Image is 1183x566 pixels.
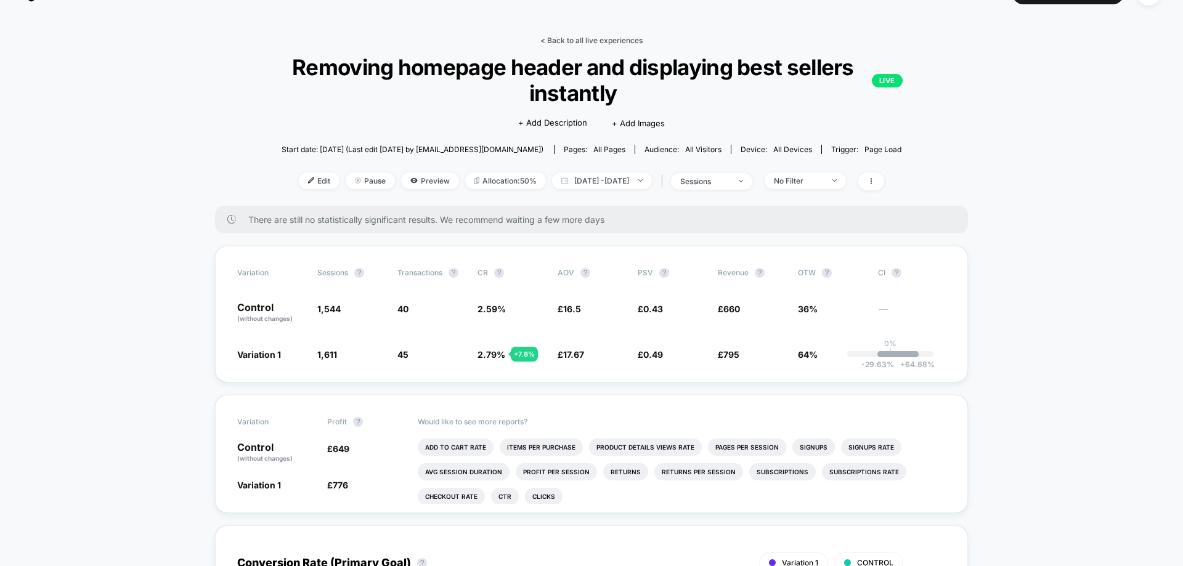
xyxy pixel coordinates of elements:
[317,268,348,277] span: Sessions
[248,214,943,225] span: There are still no statistically significant results. We recommend waiting a few more days
[864,145,901,154] span: Page Load
[832,179,837,182] img: end
[525,488,563,505] li: Clicks
[841,439,901,456] li: Signups Rate
[749,463,816,480] li: Subscriptions
[580,268,590,278] button: ?
[831,145,901,154] div: Trigger:
[889,348,892,357] p: |
[317,304,341,314] span: 1,544
[397,349,409,360] span: 45
[478,268,488,277] span: CR
[491,488,519,505] li: Ctr
[558,349,584,360] span: £
[518,117,587,129] span: + Add Description
[894,360,935,369] span: 64.68 %
[685,145,722,154] span: All Visitors
[798,268,866,278] span: OTW
[346,172,395,189] span: Pause
[798,304,818,314] span: 36%
[739,180,743,182] img: end
[892,268,901,278] button: ?
[237,302,305,323] p: Control
[237,480,281,490] span: Variation 1
[861,360,894,369] span: -29.63 %
[718,268,749,277] span: Revenue
[822,463,906,480] li: Subscriptions Rate
[474,177,479,184] img: rebalance
[237,417,305,427] span: Variation
[643,349,663,360] span: 0.49
[418,439,494,456] li: Add To Cart Rate
[774,176,823,185] div: No Filter
[659,268,669,278] button: ?
[603,463,648,480] li: Returns
[401,172,459,189] span: Preview
[564,145,625,154] div: Pages:
[563,304,581,314] span: 16.5
[353,417,363,427] button: ?
[878,305,946,323] span: ---
[773,145,812,154] span: all devices
[516,463,597,480] li: Profit Per Session
[643,304,663,314] span: 0.43
[540,36,643,45] a: < Back to all live experiences
[561,177,568,184] img: calendar
[644,145,722,154] div: Audience:
[333,480,348,490] span: 776
[593,145,625,154] span: all pages
[355,177,361,184] img: end
[282,145,543,154] span: Start date: [DATE] (Last edit [DATE] by [EMAIL_ADDRESS][DOMAIN_NAME])
[449,268,458,278] button: ?
[465,172,546,189] span: Allocation: 50%
[708,439,786,456] li: Pages Per Session
[878,268,946,278] span: CI
[418,488,485,505] li: Checkout Rate
[317,349,337,360] span: 1,611
[718,304,740,314] span: £
[237,455,293,462] span: (without changes)
[418,417,946,426] p: Would like to see more reports?
[333,443,349,454] span: 649
[589,439,702,456] li: Product Details Views Rate
[755,268,765,278] button: ?
[237,315,293,322] span: (without changes)
[327,443,349,454] span: £
[654,463,743,480] li: Returns Per Session
[327,480,348,490] span: £
[563,349,584,360] span: 17.67
[723,304,740,314] span: 660
[418,463,510,480] li: Avg Session Duration
[612,118,665,128] span: + Add Images
[478,304,506,314] span: 2.59 %
[280,54,903,106] span: Removing homepage header and displaying best sellers instantly
[884,339,896,348] p: 0%
[237,268,305,278] span: Variation
[638,304,663,314] span: £
[718,349,739,360] span: £
[308,177,314,184] img: edit
[638,179,643,182] img: end
[792,439,835,456] li: Signups
[478,349,505,360] span: 2.79 %
[723,349,739,360] span: 795
[327,417,347,426] span: Profit
[900,360,905,369] span: +
[798,349,818,360] span: 64%
[558,304,581,314] span: £
[354,268,364,278] button: ?
[731,145,821,154] span: Device:
[500,439,583,456] li: Items Per Purchase
[397,304,409,314] span: 40
[658,172,671,190] span: |
[558,268,574,277] span: AOV
[872,74,903,87] p: LIVE
[237,349,281,360] span: Variation 1
[638,349,663,360] span: £
[397,268,442,277] span: Transactions
[822,268,832,278] button: ?
[299,172,339,189] span: Edit
[638,268,653,277] span: PSV
[511,347,538,362] div: + 7.8 %
[237,442,315,463] p: Control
